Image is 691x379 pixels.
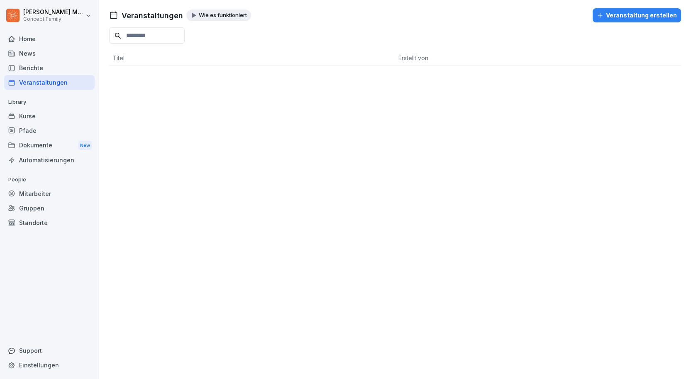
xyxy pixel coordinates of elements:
[112,54,125,61] span: Titel
[4,75,95,90] a: Veranstaltungen
[4,138,95,153] div: Dokumente
[23,16,84,22] p: Concept Family
[4,186,95,201] a: Mitarbeiter
[4,32,95,46] a: Home
[4,123,95,138] a: Pfade
[4,138,95,153] a: DokumenteNew
[4,201,95,215] a: Gruppen
[4,46,95,61] a: News
[593,8,681,22] button: Veranstaltung erstellen
[78,141,92,150] div: New
[4,358,95,372] a: Einstellungen
[398,54,428,61] span: Erstellt von
[4,61,95,75] a: Berichte
[23,9,84,16] p: [PERSON_NAME] Moraitis
[4,95,95,109] p: Library
[4,343,95,358] div: Support
[199,12,247,19] p: Wie es funktioniert
[4,215,95,230] a: Standorte
[4,153,95,167] a: Automatisierungen
[597,11,677,20] div: Veranstaltung erstellen
[4,109,95,123] a: Kurse
[4,173,95,186] p: People
[122,10,183,21] h1: Veranstaltungen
